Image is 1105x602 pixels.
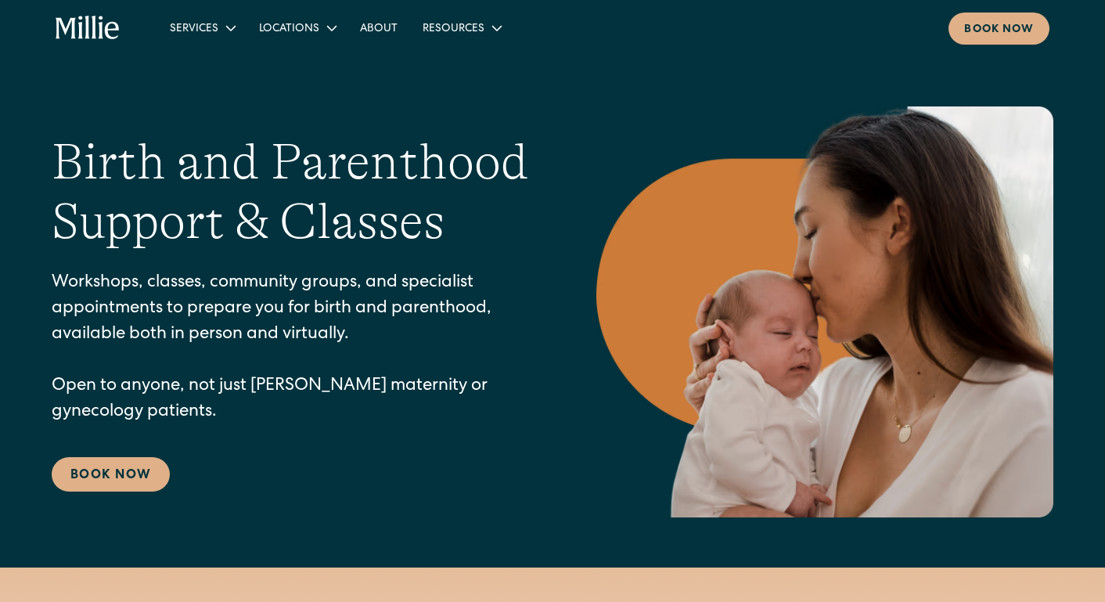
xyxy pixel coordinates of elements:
[170,21,218,38] div: Services
[157,15,247,41] div: Services
[52,457,170,492] a: Book Now
[423,21,484,38] div: Resources
[247,15,347,41] div: Locations
[259,21,319,38] div: Locations
[52,271,534,426] p: Workshops, classes, community groups, and specialist appointments to prepare you for birth and pa...
[52,132,534,253] h1: Birth and Parenthood Support & Classes
[56,16,121,41] a: home
[410,15,513,41] div: Resources
[948,13,1049,45] a: Book now
[596,106,1053,517] img: Mother kissing her newborn on the forehead, capturing a peaceful moment of love and connection in...
[347,15,410,41] a: About
[964,22,1034,38] div: Book now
